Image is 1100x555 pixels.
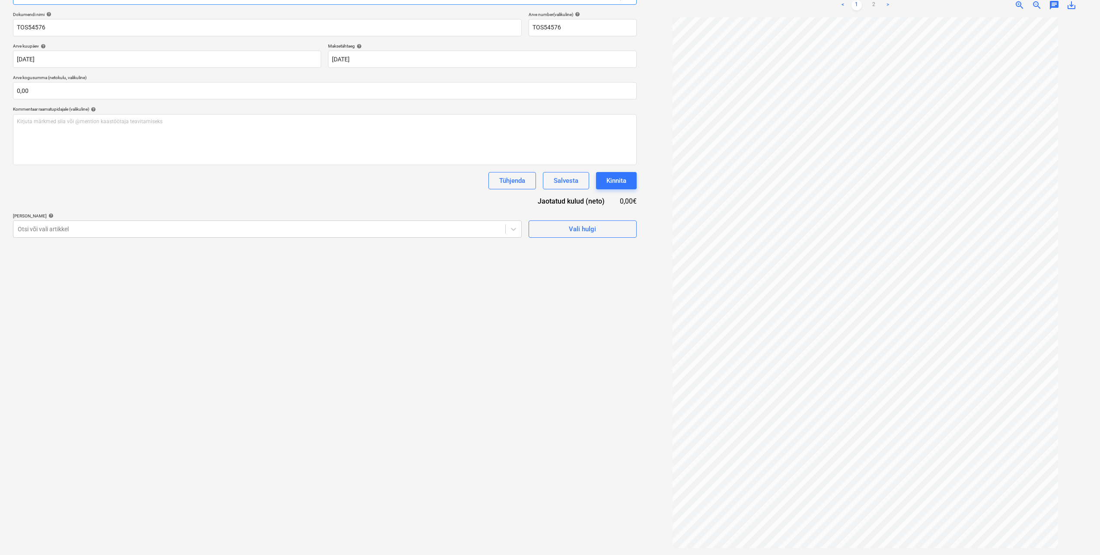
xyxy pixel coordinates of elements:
[13,51,321,68] input: Arve kuupäeva pole määratud.
[13,75,637,82] p: Arve kogusumma (netokulu, valikuline)
[529,19,637,36] input: Arve number
[529,12,637,17] div: Arve number (valikuline)
[39,44,46,49] span: help
[524,196,619,206] div: Jaotatud kulud (neto)
[554,175,578,186] div: Salvesta
[543,172,589,189] button: Salvesta
[573,12,580,17] span: help
[13,106,637,112] div: Kommentaar raamatupidajale (valikuline)
[47,213,54,218] span: help
[13,213,522,219] div: [PERSON_NAME]
[13,43,321,49] div: Arve kuupäev
[13,12,522,17] div: Dokumendi nimi
[606,175,626,186] div: Kinnita
[328,43,636,49] div: Maksetähtaeg
[488,172,536,189] button: Tühjenda
[529,220,637,238] button: Vali hulgi
[45,12,51,17] span: help
[355,44,362,49] span: help
[569,223,596,235] div: Vali hulgi
[328,51,636,68] input: Tähtaega pole määratud
[596,172,637,189] button: Kinnita
[13,82,637,99] input: Arve kogusumma (netokulu, valikuline)
[619,196,637,206] div: 0,00€
[13,19,522,36] input: Dokumendi nimi
[89,107,96,112] span: help
[499,175,525,186] div: Tühjenda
